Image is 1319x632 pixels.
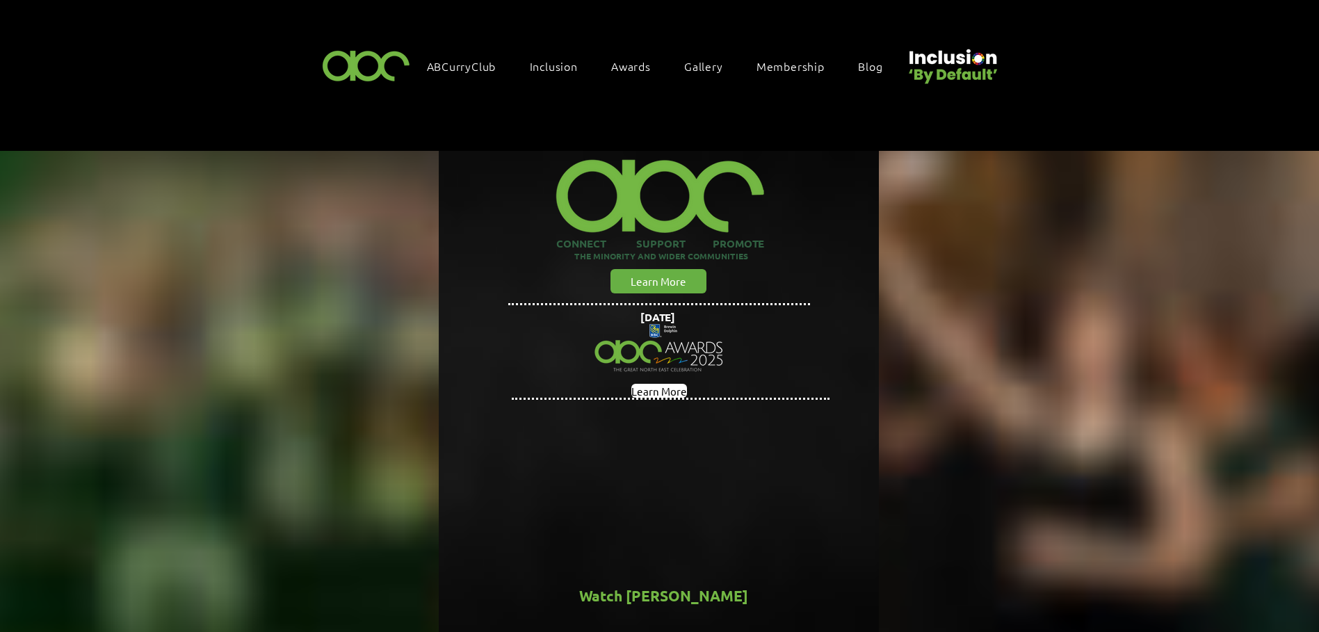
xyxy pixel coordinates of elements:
[318,44,414,86] img: ABC-Logo-Blank-Background-01-01-2.png
[420,51,904,81] nav: Site
[756,58,825,74] span: Membership
[556,236,764,250] span: CONNECT SUPPORT PROMOTE
[587,308,731,389] img: Northern Insights Double Pager Apr 2025.png
[611,58,651,74] span: Awards
[610,269,706,293] a: Learn More
[549,142,771,236] img: ABC-Logo-Blank-Background-01-01-2_edited.png
[530,58,578,74] span: Inclusion
[750,51,845,81] a: Membership
[579,586,748,605] span: Watch [PERSON_NAME]
[904,38,1000,86] img: Untitled design (22).png
[631,274,686,289] span: Learn More
[640,310,675,324] span: [DATE]
[684,58,723,74] span: Gallery
[851,51,903,81] a: Blog
[574,250,748,261] span: THE MINORITY AND WIDER COMMUNITIES
[427,58,496,74] span: ABCurryClub
[858,58,882,74] span: Blog
[677,51,744,81] a: Gallery
[631,384,687,398] a: Learn More
[523,51,599,81] div: Inclusion
[604,51,672,81] div: Awards
[420,51,517,81] a: ABCurryClub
